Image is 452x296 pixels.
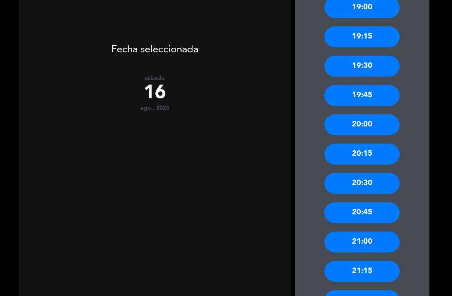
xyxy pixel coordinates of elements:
[324,173,400,194] div: 20:30
[324,56,400,77] div: 19:30
[19,105,291,112] div: ago., 2025
[19,75,291,82] div: sábado
[19,31,291,58] div: Fecha seleccionada
[324,202,400,223] div: 20:45
[324,261,400,282] div: 21:15
[324,26,400,47] div: 19:15
[324,114,400,135] div: 20:00
[324,144,400,165] div: 20:15
[19,82,291,105] div: 16
[324,232,400,252] div: 21:00
[324,85,400,106] div: 19:45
